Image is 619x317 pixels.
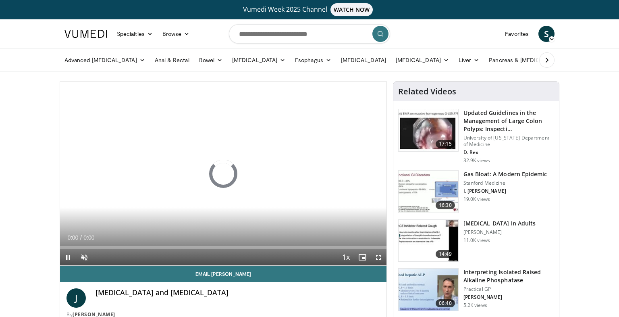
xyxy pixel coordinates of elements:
[150,52,194,68] a: Anal & Rectal
[399,109,458,151] img: dfcfcb0d-b871-4e1a-9f0c-9f64970f7dd8.150x105_q85_crop-smart_upscale.jpg
[398,219,554,262] a: 14:49 [MEDICAL_DATA] in Adults [PERSON_NAME] 11.0K views
[391,52,454,68] a: [MEDICAL_DATA]
[194,52,227,68] a: Bowel
[463,188,547,194] p: I. [PERSON_NAME]
[338,249,354,265] button: Playback Rate
[484,52,578,68] a: Pancreas & [MEDICAL_DATA]
[463,302,487,309] p: 5.2K views
[67,234,78,241] span: 0:00
[112,26,158,42] a: Specialties
[66,288,86,308] a: J
[463,170,547,178] h3: Gas Bloat: A Modern Epidemic
[399,269,458,311] img: 6a4ee52d-0f16-480d-a1b4-8187386ea2ed.150x105_q85_crop-smart_upscale.jpg
[60,246,386,249] div: Progress Bar
[436,140,455,148] span: 17:15
[60,249,76,265] button: Pause
[158,26,195,42] a: Browse
[538,26,555,42] a: S
[370,249,386,265] button: Fullscreen
[454,52,484,68] a: Liver
[60,266,386,282] a: Email [PERSON_NAME]
[463,135,554,148] p: University of [US_STATE] Department of Medicine
[398,109,554,164] a: 17:15 Updated Guidelines in the Management of Large Colon Polyps: Inspecti… University of [US_STA...
[336,52,391,68] a: [MEDICAL_DATA]
[399,171,458,213] img: 480ec31d-e3c1-475b-8289-0a0659db689a.150x105_q85_crop-smart_upscale.jpg
[227,52,290,68] a: [MEDICAL_DATA]
[83,234,94,241] span: 0:00
[66,3,553,16] a: Vumedi Week 2025 ChannelWATCH NOW
[463,109,554,133] h3: Updated Guidelines in the Management of Large Colon Polyps: Inspecti…
[398,170,554,213] a: 16:30 Gas Bloat: A Modern Epidemic Stanford Medicine I. [PERSON_NAME] 19.0K views
[463,237,490,244] p: 11.0K views
[436,250,455,258] span: 14:49
[330,3,373,16] span: WATCH NOW
[463,294,554,300] p: [PERSON_NAME]
[96,288,380,297] h4: [MEDICAL_DATA] and [MEDICAL_DATA]
[436,299,455,307] span: 06:40
[354,249,370,265] button: Enable picture-in-picture mode
[76,249,92,265] button: Unmute
[463,268,554,284] h3: Interpreting Isolated Raised Alkaline Phosphatase
[60,82,386,266] video-js: Video Player
[463,229,536,236] p: [PERSON_NAME]
[500,26,534,42] a: Favorites
[463,196,490,202] p: 19.0K views
[398,87,456,96] h4: Related Videos
[463,286,554,292] p: Practical GP
[290,52,336,68] a: Esophagus
[80,234,82,241] span: /
[64,30,107,38] img: VuMedi Logo
[60,52,150,68] a: Advanced [MEDICAL_DATA]
[463,180,547,186] p: Stanford Medicine
[399,220,458,262] img: 11950cd4-d248-4755-8b98-ec337be04c84.150x105_q85_crop-smart_upscale.jpg
[463,149,554,156] p: D. Rex
[436,201,455,209] span: 16:30
[463,219,536,227] h3: [MEDICAL_DATA] in Adults
[463,157,490,164] p: 32.9K views
[398,268,554,311] a: 06:40 Interpreting Isolated Raised Alkaline Phosphatase Practical GP [PERSON_NAME] 5.2K views
[229,24,390,44] input: Search topics, interventions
